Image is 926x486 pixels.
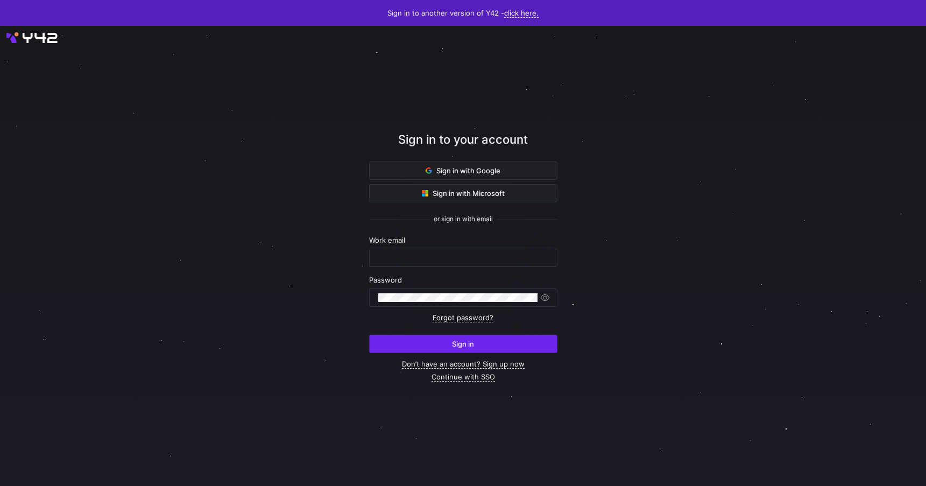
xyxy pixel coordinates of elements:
[369,161,557,180] button: Sign in with Google
[433,313,493,322] a: Forgot password?
[369,276,402,284] span: Password
[504,9,539,18] a: click here.
[426,166,500,175] span: Sign in with Google
[452,340,474,348] span: Sign in
[369,236,405,244] span: Work email
[402,360,525,369] a: Don’t have an account? Sign up now
[369,184,557,202] button: Sign in with Microsoft
[369,335,557,353] button: Sign in
[422,189,505,198] span: Sign in with Microsoft
[432,372,495,382] a: Continue with SSO
[369,131,557,161] div: Sign in to your account
[434,215,493,223] span: or sign in with email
